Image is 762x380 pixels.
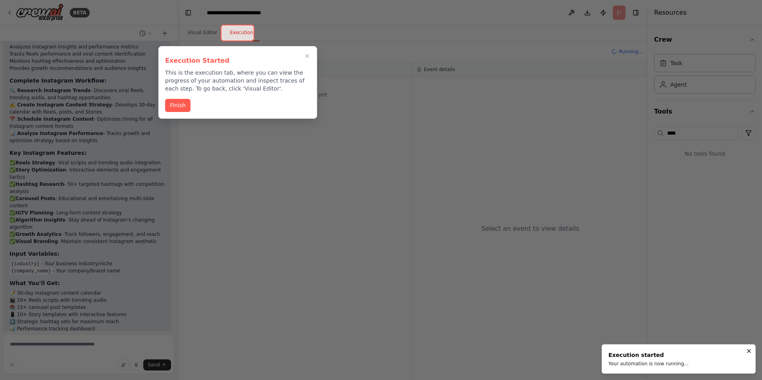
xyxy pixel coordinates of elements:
p: This is the execution tab, where you can view the progress of your automation and inspect traces ... [165,69,310,93]
button: Finish [165,99,190,112]
h3: Execution Started [165,56,310,66]
div: Execution started [608,351,689,359]
div: Your automation is now running... [608,361,689,367]
button: Close walkthrough [302,51,312,61]
button: Hide left sidebar [183,7,194,18]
